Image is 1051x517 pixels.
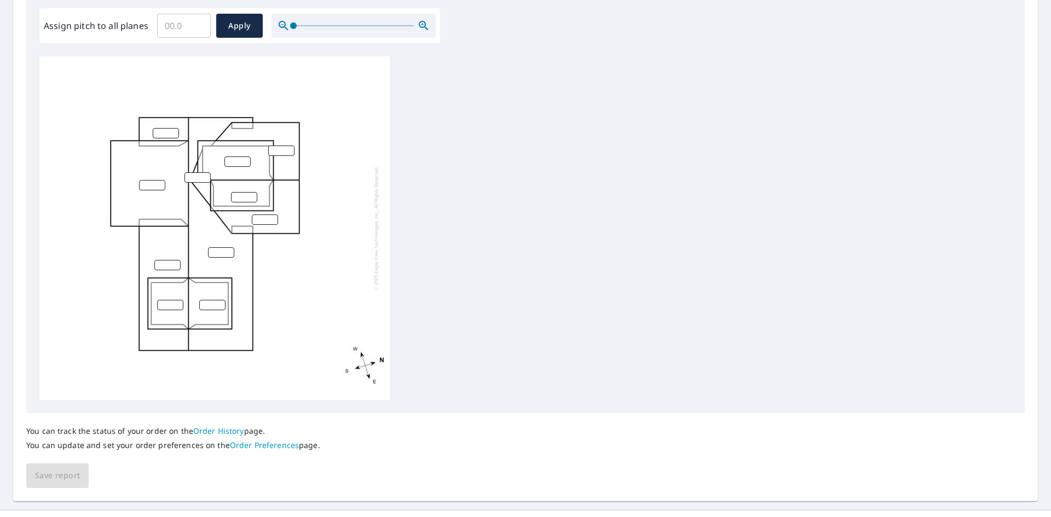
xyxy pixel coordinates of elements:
[225,19,254,33] span: Apply
[193,426,244,436] a: Order History
[230,440,299,450] a: Order Preferences
[44,19,148,32] label: Assign pitch to all planes
[157,10,211,41] input: 00.0
[216,14,263,38] button: Apply
[26,440,320,450] p: You can update and set your order preferences on the page.
[26,426,320,436] p: You can track the status of your order on the page.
